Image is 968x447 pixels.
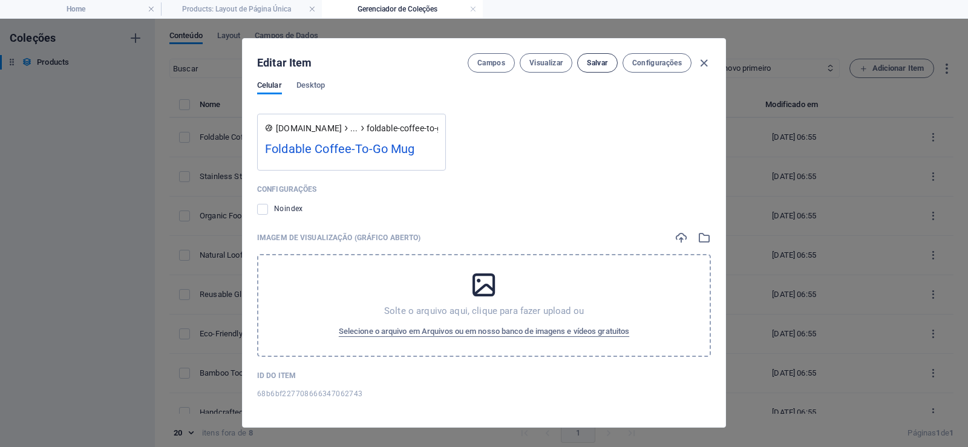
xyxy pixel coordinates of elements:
p: Solte o arquivo aqui, clique para fazer upload ou [384,305,584,317]
span: Campos [477,58,505,68]
button: Salvar [577,53,617,73]
span: Selecione o arquivo em Arquivos ou em nosso banco de imagens e vídeos gratuitos [339,324,629,339]
button: Selecione o arquivo em Arquivos ou em nosso banco de imagens e vídeos gratuitos [336,322,632,341]
h2: Editar Item [257,56,312,70]
p: Configurações [257,184,316,194]
span: 68b6bf227708666347062743 [257,389,363,399]
span: Visualizar [529,58,563,68]
span: ... [350,122,358,134]
div: Foldable Coffee-To-Go Mug [265,140,438,163]
span: Configurações [632,58,682,68]
div: Visualizar [257,81,325,104]
i: Selecione no gerenciador de arquivos ou no banco de imagens [698,231,711,244]
span: Salvar [587,58,607,68]
span: Celular [257,78,282,95]
button: Campos [468,53,515,73]
button: Visualizar [520,53,572,73]
h4: Gerenciador de Coleções [322,2,483,16]
span: [DOMAIN_NAME] [276,122,342,134]
span: Desktop [296,78,325,95]
h4: Products: Layout de Página Única [161,2,322,16]
span: foldable-coffee-to-go-mug [367,122,466,134]
p: ID do Item [257,371,296,380]
button: Configurações [623,53,692,73]
p: Imagem de visualização (Gráfico Aberto) [257,233,420,243]
span: Instrua os mecanismos de busca a excluir esta página dos resultados da pesquisa. [274,204,303,213]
